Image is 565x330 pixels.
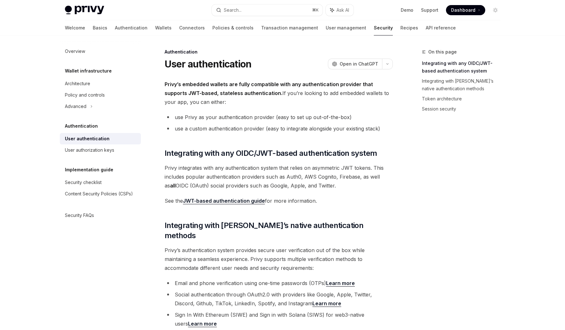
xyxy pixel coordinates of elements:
[65,166,113,174] h5: Implementation guide
[312,300,341,307] a: Learn more
[165,220,393,241] span: Integrating with [PERSON_NAME]’s native authentication methods
[374,20,393,35] a: Security
[65,212,94,219] div: Security FAQs
[115,20,148,35] a: Authentication
[165,148,377,158] span: Integrating with any OIDC/JWT-based authentication system
[421,7,438,13] a: Support
[165,279,393,288] li: Email and phone verification using one-time passwords (OTPs)
[422,58,505,76] a: Integrating with any OIDC/JWT-based authentication system
[328,59,382,69] button: Open in ChatGPT
[165,58,252,70] h1: User authentication
[451,7,475,13] span: Dashboard
[165,310,393,328] li: Sign In With Ethereum (SIWE) and Sign in with Solana (SIWS) for web3-native users
[165,163,393,190] span: Privy integrates with any authentication system that relies on asymmetric JWT tokens. This includ...
[65,91,105,99] div: Policy and controls
[212,20,254,35] a: Policies & controls
[65,67,112,75] h5: Wallet infrastructure
[326,280,355,287] a: Learn more
[65,122,98,130] h5: Authentication
[401,7,413,13] a: Demo
[60,78,141,89] a: Architecture
[212,4,323,16] button: Search...⌘K
[261,20,318,35] a: Transaction management
[422,94,505,104] a: Token architecture
[165,80,393,106] span: If you’re looking to add embedded wallets to your app, you can either:
[93,20,107,35] a: Basics
[426,20,456,35] a: API reference
[165,49,393,55] div: Authentication
[312,8,319,13] span: ⌘ K
[165,196,393,205] span: See the for more information.
[65,190,133,198] div: Content Security Policies (CSPs)
[179,20,205,35] a: Connectors
[165,124,393,133] li: use a custom authentication provider (easy to integrate alongside your existing stack)
[60,89,141,101] a: Policy and controls
[65,80,90,87] div: Architecture
[336,7,349,13] span: Ask AI
[400,20,418,35] a: Recipes
[170,182,176,189] strong: all
[428,48,457,56] span: On this page
[65,20,85,35] a: Welcome
[65,179,102,186] div: Security checklist
[326,20,366,35] a: User management
[183,198,265,204] a: JWT-based authentication guide
[60,133,141,144] a: User authentication
[446,5,485,15] a: Dashboard
[60,210,141,221] a: Security FAQs
[224,6,242,14] div: Search...
[65,6,104,15] img: light logo
[165,290,393,308] li: Social authentication through OAuth2.0 with providers like Google, Apple, Twitter, Discord, Githu...
[65,48,85,55] div: Overview
[60,188,141,200] a: Content Security Policies (CSPs)
[60,177,141,188] a: Security checklist
[326,4,354,16] button: Ask AI
[165,246,393,272] span: Privy’s authentication system provides secure user verification out of the box while maintaining ...
[340,61,378,67] span: Open in ChatGPT
[165,81,373,96] strong: Privy’s embedded wallets are fully compatible with any authentication provider that supports JWT-...
[422,76,505,94] a: Integrating with [PERSON_NAME]’s native authentication methods
[422,104,505,114] a: Session security
[60,46,141,57] a: Overview
[65,103,86,110] div: Advanced
[155,20,172,35] a: Wallets
[188,320,217,327] a: Learn more
[65,146,114,154] div: User authorization keys
[65,135,110,143] div: User authentication
[490,5,500,15] button: Toggle dark mode
[165,113,393,122] li: use Privy as your authentication provider (easy to set up out-of-the-box)
[60,144,141,156] a: User authorization keys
